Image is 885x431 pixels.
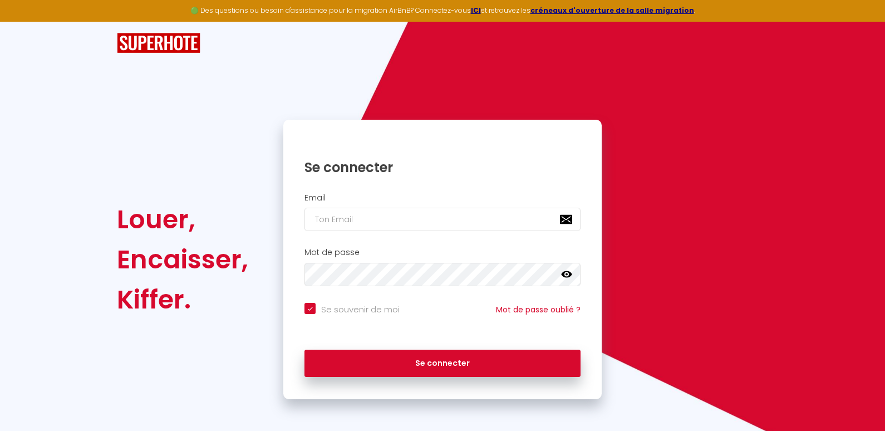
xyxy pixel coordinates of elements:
[530,6,694,15] a: créneaux d'ouverture de la salle migration
[496,304,581,315] a: Mot de passe oublié ?
[304,193,581,203] h2: Email
[304,248,581,257] h2: Mot de passe
[304,159,581,176] h1: Se connecter
[471,6,481,15] a: ICI
[304,208,581,231] input: Ton Email
[117,33,200,53] img: SuperHote logo
[117,239,248,280] div: Encaisser,
[117,199,248,239] div: Louer,
[117,280,248,320] div: Kiffer.
[304,350,581,378] button: Se connecter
